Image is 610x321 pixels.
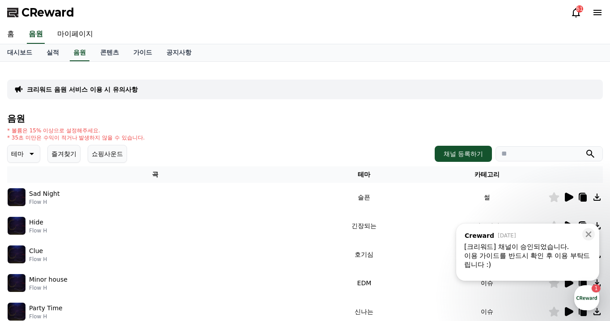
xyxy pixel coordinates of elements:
button: 채널 등록하기 [435,146,492,162]
p: Flow H [29,256,47,263]
h4: 음원 [7,114,603,123]
p: Sad Night [29,189,59,199]
img: music [8,217,25,235]
a: 마이페이지 [50,25,100,44]
p: * 볼륨은 15% 이상으로 설정해주세요. [7,127,145,134]
td: 이슈 [426,269,548,297]
button: 즐겨찾기 [47,145,80,163]
p: Minor house [29,275,68,284]
p: Flow H [29,199,59,206]
p: 테마 [11,148,24,160]
td: 미스터리 [426,211,548,240]
a: 크리워드 음원 서비스 이용 시 유의사항 [27,85,138,94]
p: Flow H [29,227,47,234]
th: 카테고리 [426,166,548,183]
p: Party Time [29,304,63,313]
img: music [8,303,25,321]
a: 가이드 [126,44,159,61]
td: 유머 [426,240,548,269]
th: 테마 [303,166,425,183]
a: 음원 [27,25,45,44]
td: 썰 [426,183,548,211]
th: 곡 [7,166,303,183]
td: 슬픈 [303,183,425,211]
p: Clue [29,246,43,256]
a: 콘텐츠 [93,44,126,61]
button: 테마 [7,145,40,163]
td: EDM [303,269,425,297]
p: Hide [29,218,43,227]
img: music [8,245,25,263]
a: 음원 [70,44,89,61]
button: 쇼핑사운드 [88,145,127,163]
img: music [8,274,25,292]
p: Flow H [29,284,68,291]
a: 실적 [39,44,66,61]
a: 61 [571,7,581,18]
div: 61 [576,5,583,13]
p: Flow H [29,313,63,320]
td: 긴장되는 [303,211,425,240]
p: * 35초 미만은 수익이 적거나 발생하지 않을 수 있습니다. [7,134,145,141]
a: CReward [7,5,74,20]
span: CReward [21,5,74,20]
img: music [8,188,25,206]
td: 호기심 [303,240,425,269]
a: 공지사항 [159,44,199,61]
